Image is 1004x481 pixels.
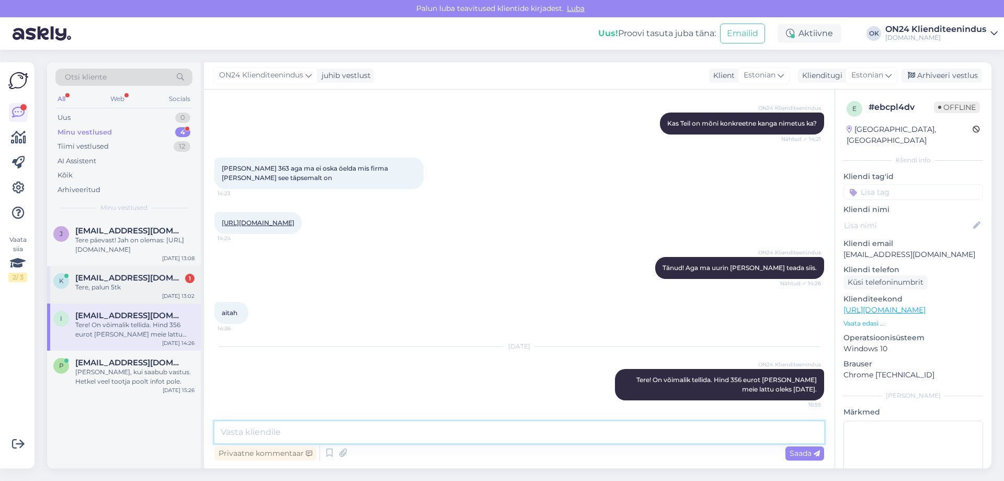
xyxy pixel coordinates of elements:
div: [GEOGRAPHIC_DATA], [GEOGRAPHIC_DATA] [847,124,973,146]
div: [DATE] 13:02 [162,292,195,300]
div: Aktiivne [778,24,841,43]
span: ON24 Klienditeenindus [758,249,821,256]
span: 16:55 [782,401,821,409]
input: Lisa nimi [844,220,971,231]
span: ON24 Klienditeenindus [758,361,821,368]
p: Kliendi telefon [843,264,983,275]
a: [URL][DOMAIN_NAME] [222,219,294,227]
span: i [60,315,62,322]
p: [EMAIL_ADDRESS][DOMAIN_NAME] [843,249,983,260]
div: Uus [58,113,71,123]
div: Klient [709,70,735,81]
span: [PERSON_NAME] 363 aga ma ei oska öelda mis firma [PERSON_NAME] see täpsemalt on [222,164,390,182]
span: e [852,105,857,113]
span: Otsi kliente [65,72,107,83]
div: Tiimi vestlused [58,141,109,152]
span: 14:23 [218,189,257,197]
span: Estonian [744,70,775,81]
p: Klienditeekond [843,294,983,305]
div: [PERSON_NAME] [843,391,983,400]
div: 4 [175,127,190,138]
span: info@pallantisgrupp.ee [75,311,184,320]
div: Küsi telefoninumbrit [843,275,928,289]
span: Minu vestlused [100,203,147,212]
span: p [59,362,64,370]
span: juljasmir@yandex.ru [75,226,184,236]
div: OK [866,26,881,41]
div: Arhiveeritud [58,185,100,195]
div: Web [108,92,127,106]
div: [DOMAIN_NAME] [885,33,986,42]
img: Askly Logo [8,71,28,91]
span: Nähtud ✓ 14:21 [781,135,821,143]
span: Kas Teil on mõni konkreetne kanga nimetus ka? [667,119,817,127]
div: [PERSON_NAME], kui saabub vastus. Hetkel veel tootja poolt infot pole. [75,367,195,386]
p: Märkmed [843,407,983,418]
div: Klienditugi [798,70,842,81]
div: juhib vestlust [317,70,371,81]
div: [DATE] 15:26 [163,386,195,394]
div: Kõik [58,170,73,181]
span: ON24 Klienditeenindus [219,70,303,81]
div: AI Assistent [58,156,96,166]
p: Kliendi tag'id [843,171,983,182]
div: Socials [167,92,192,106]
div: [DATE] 14:26 [162,339,195,347]
span: Estonian [851,70,883,81]
p: Operatsioonisüsteem [843,332,983,343]
div: Arhiveeri vestlus [902,69,982,83]
p: Vaata edasi ... [843,319,983,328]
span: aitah [222,309,237,317]
div: Tere! On võimalik tellida. Hind 356 eurot [PERSON_NAME] meie lattu oleks [DATE]. [75,320,195,339]
span: Offline [934,102,980,113]
div: Vaata siia [8,235,27,282]
div: Tere päevast! Jah on olemas: [URL][DOMAIN_NAME] [75,236,195,254]
p: Kliendi email [843,238,983,249]
div: 1 [185,274,195,283]
b: Uus! [598,28,618,38]
p: Windows 10 [843,343,983,354]
p: Chrome [TECHNICAL_ID] [843,370,983,381]
input: Lisa tag [843,184,983,200]
a: ON24 Klienditeenindus[DOMAIN_NAME] [885,25,998,42]
p: Kliendi nimi [843,204,983,215]
span: kiffu65@gmail.com [75,273,184,283]
div: Tere, palun 5tk [75,283,195,292]
div: 2 / 3 [8,273,27,282]
span: Nähtud ✓ 14:26 [780,279,821,287]
span: ON24 Klienditeenindus [758,104,821,112]
p: Brauser [843,359,983,370]
span: Tänud! Aga ma uurin [PERSON_NAME] teada siis. [663,264,817,272]
div: All [55,92,67,106]
div: [DATE] [214,342,824,351]
div: Proovi tasuta juba täna: [598,27,716,40]
div: # ebcpl4dv [869,101,934,114]
div: 0 [175,113,190,123]
span: Luba [564,4,588,13]
div: 12 [174,141,190,152]
div: ON24 Klienditeenindus [885,25,986,33]
a: [URL][DOMAIN_NAME] [843,305,926,315]
div: Minu vestlused [58,127,112,138]
div: [DATE] 13:08 [162,254,195,262]
span: k [59,277,64,285]
span: j [60,230,63,238]
span: Saada [790,449,820,458]
span: Tere! On võimalik tellida. Hind 356 eurot [PERSON_NAME] meie lattu oleks [DATE]. [636,376,818,393]
div: Privaatne kommentaar [214,446,316,461]
button: Emailid [720,24,765,43]
span: 14:24 [218,234,257,242]
span: piret.laurisson@gmail.com [75,358,184,367]
div: Kliendi info [843,155,983,165]
span: 14:26 [218,325,257,332]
